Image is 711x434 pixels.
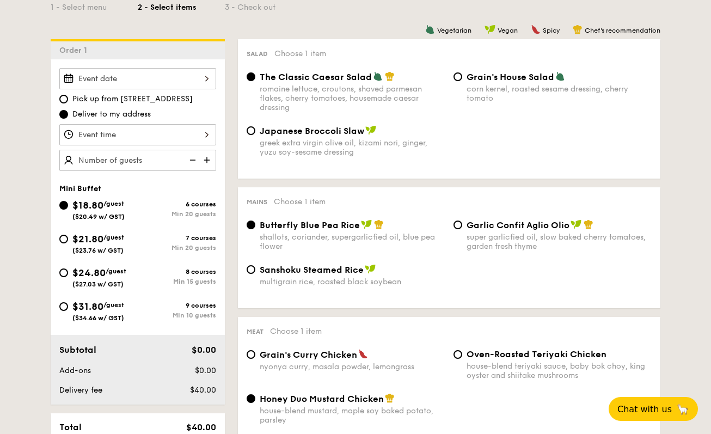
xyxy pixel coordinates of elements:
[72,301,103,313] span: $31.80
[437,27,471,34] span: Vegetarian
[103,234,124,241] span: /guest
[103,200,124,207] span: /guest
[59,68,216,89] input: Event date
[247,50,268,58] span: Salad
[59,386,102,395] span: Delivery fee
[247,221,255,229] input: Butterfly Blue Pea Riceshallots, coriander, supergarlicfied oil, blue pea flower
[260,126,364,136] span: Japanese Broccoli Slaw
[260,394,384,404] span: Honey Duo Mustard Chicken
[59,422,82,432] span: Total
[260,138,445,157] div: greek extra virgin olive oil, kizami nori, ginger, yuzu soy-sesame dressing
[555,71,565,81] img: icon-vegetarian.fe4039eb.svg
[138,278,216,285] div: Min 15 guests
[183,150,200,170] img: icon-reduce.1d2dbef1.svg
[247,265,255,274] input: Sanshoku Steamed Ricemultigrain rice, roasted black soybean
[531,25,541,34] img: icon-spicy.37a8142b.svg
[573,25,583,34] img: icon-chef-hat.a58ddaea.svg
[485,25,495,34] img: icon-vegan.f8ff3823.svg
[467,233,652,251] div: super garlicfied oil, slow baked cherry tomatoes, garden fresh thyme
[138,268,216,276] div: 8 courses
[260,406,445,425] div: house-blend mustard, maple soy baked potato, parsley
[72,199,103,211] span: $18.80
[59,124,216,145] input: Event time
[72,247,124,254] span: ($23.76 w/ GST)
[72,109,151,120] span: Deliver to my address
[190,386,216,395] span: $40.00
[138,234,216,242] div: 7 courses
[59,201,68,210] input: $18.80/guest($20.49 w/ GST)6 coursesMin 20 guests
[274,197,326,206] span: Choose 1 item
[247,126,255,135] input: Japanese Broccoli Slawgreek extra virgin olive oil, kizami nori, ginger, yuzu soy-sesame dressing
[138,210,216,218] div: Min 20 guests
[106,267,126,275] span: /guest
[59,345,96,355] span: Subtotal
[453,350,462,359] input: Oven-Roasted Teriyaki Chickenhouse-blend teriyaki sauce, baby bok choy, king oyster and shiitake ...
[72,280,124,288] span: ($27.03 w/ GST)
[374,219,384,229] img: icon-chef-hat.a58ddaea.svg
[260,265,364,275] span: Sanshoku Steamed Rice
[260,277,445,286] div: multigrain rice, roasted black soybean
[365,264,376,274] img: icon-vegan.f8ff3823.svg
[138,244,216,252] div: Min 20 guests
[247,328,263,335] span: Meat
[72,94,193,105] span: Pick up from [STREET_ADDRESS]
[467,349,606,359] span: Oven-Roasted Teriyaki Chicken
[498,27,518,34] span: Vegan
[200,150,216,170] img: icon-add.58712e84.svg
[72,213,125,221] span: ($20.49 w/ GST)
[192,345,216,355] span: $0.00
[59,95,68,103] input: Pick up from [STREET_ADDRESS]
[274,49,326,58] span: Choose 1 item
[260,362,445,371] div: nyonya curry, masala powder, lemongrass
[59,150,216,171] input: Number of guests
[609,397,698,421] button: Chat with us🦙
[72,314,124,322] span: ($34.66 w/ GST)
[260,350,357,360] span: Grain's Curry Chicken
[59,184,101,193] span: Mini Buffet
[260,220,360,230] span: Butterfly Blue Pea Rice
[270,327,322,336] span: Choose 1 item
[103,301,124,309] span: /guest
[138,200,216,208] div: 6 courses
[467,84,652,103] div: corn kernel, roasted sesame dressing, cherry tomato
[59,46,91,55] span: Order 1
[138,302,216,309] div: 9 courses
[72,267,106,279] span: $24.80
[467,220,569,230] span: Garlic Confit Aglio Olio
[247,198,267,206] span: Mains
[453,221,462,229] input: Garlic Confit Aglio Oliosuper garlicfied oil, slow baked cherry tomatoes, garden fresh thyme
[138,311,216,319] div: Min 10 guests
[543,27,560,34] span: Spicy
[365,125,376,135] img: icon-vegan.f8ff3823.svg
[361,219,372,229] img: icon-vegan.f8ff3823.svg
[247,350,255,359] input: Grain's Curry Chickennyonya curry, masala powder, lemongrass
[425,25,435,34] img: icon-vegetarian.fe4039eb.svg
[385,71,395,81] img: icon-chef-hat.a58ddaea.svg
[617,404,672,414] span: Chat with us
[358,349,368,359] img: icon-spicy.37a8142b.svg
[260,72,372,82] span: The Classic Caesar Salad
[260,84,445,112] div: romaine lettuce, croutons, shaved parmesan flakes, cherry tomatoes, housemade caesar dressing
[571,219,581,229] img: icon-vegan.f8ff3823.svg
[72,233,103,245] span: $21.80
[373,71,383,81] img: icon-vegetarian.fe4039eb.svg
[585,27,660,34] span: Chef's recommendation
[195,366,216,375] span: $0.00
[59,302,68,311] input: $31.80/guest($34.66 w/ GST)9 coursesMin 10 guests
[385,393,395,403] img: icon-chef-hat.a58ddaea.svg
[676,403,689,415] span: 🦙
[584,219,593,229] img: icon-chef-hat.a58ddaea.svg
[59,110,68,119] input: Deliver to my address
[453,72,462,81] input: Grain's House Saladcorn kernel, roasted sesame dressing, cherry tomato
[467,362,652,380] div: house-blend teriyaki sauce, baby bok choy, king oyster and shiitake mushrooms
[59,235,68,243] input: $21.80/guest($23.76 w/ GST)7 coursesMin 20 guests
[186,422,216,432] span: $40.00
[260,233,445,251] div: shallots, coriander, supergarlicfied oil, blue pea flower
[247,394,255,403] input: Honey Duo Mustard Chickenhouse-blend mustard, maple soy baked potato, parsley
[247,72,255,81] input: The Classic Caesar Saladromaine lettuce, croutons, shaved parmesan flakes, cherry tomatoes, house...
[467,72,554,82] span: Grain's House Salad
[59,268,68,277] input: $24.80/guest($27.03 w/ GST)8 coursesMin 15 guests
[59,366,91,375] span: Add-ons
